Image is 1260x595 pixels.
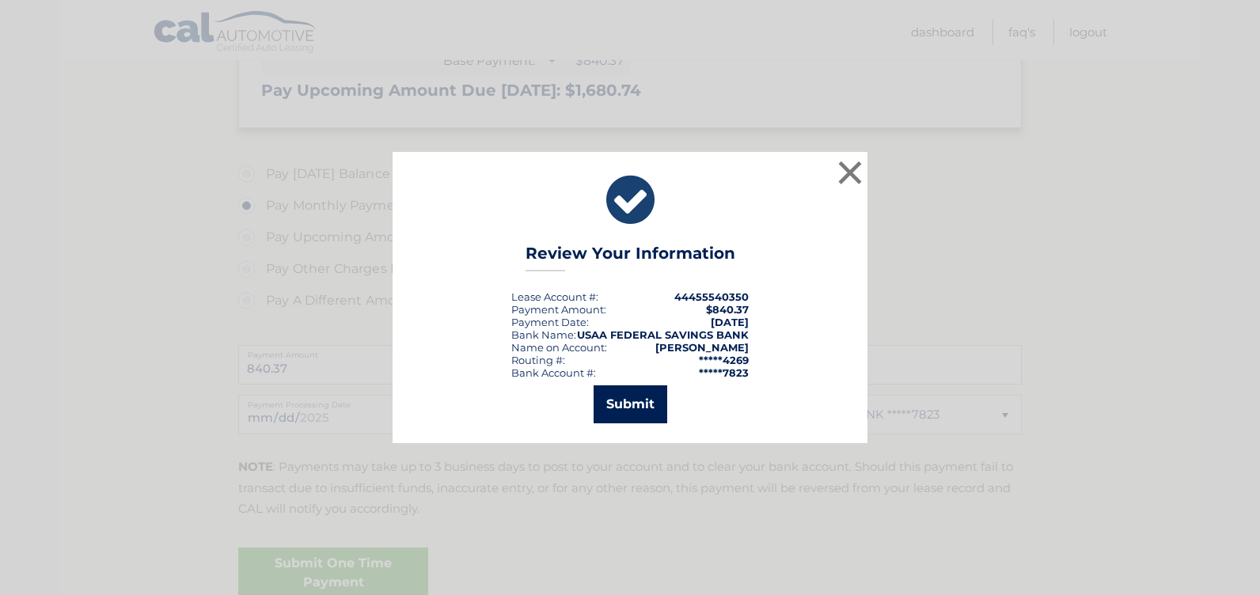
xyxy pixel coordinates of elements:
[511,303,606,316] div: Payment Amount:
[706,303,749,316] span: $840.37
[511,316,586,328] span: Payment Date
[834,157,866,188] button: ×
[711,316,749,328] span: [DATE]
[577,328,749,341] strong: USAA FEDERAL SAVINGS BANK
[511,316,589,328] div: :
[511,290,598,303] div: Lease Account #:
[511,354,565,366] div: Routing #:
[511,328,576,341] div: Bank Name:
[511,366,596,379] div: Bank Account #:
[594,385,667,423] button: Submit
[511,341,607,354] div: Name on Account:
[526,244,735,271] h3: Review Your Information
[674,290,749,303] strong: 44455540350
[655,341,749,354] strong: [PERSON_NAME]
